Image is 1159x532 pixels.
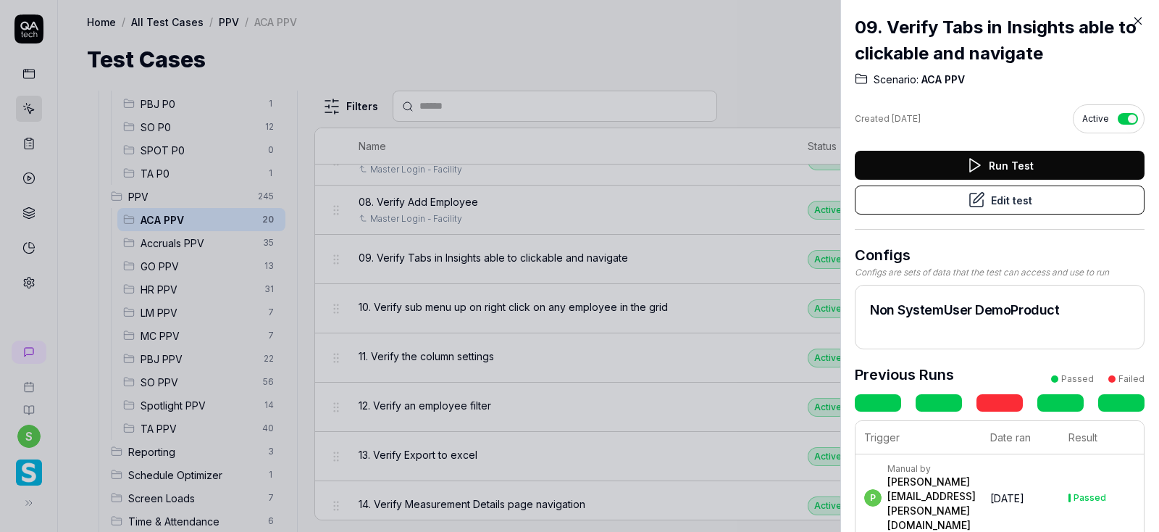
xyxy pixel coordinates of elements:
[855,112,921,125] div: Created
[982,421,1060,454] th: Date ran
[990,492,1024,504] time: [DATE]
[887,463,976,475] div: Manual by
[855,364,954,386] h3: Previous Runs
[855,186,1145,215] button: Edit test
[864,489,882,507] span: p
[1082,112,1109,125] span: Active
[855,151,1145,180] button: Run Test
[855,421,982,454] th: Trigger
[1061,373,1094,386] div: Passed
[855,14,1145,67] h2: 09. Verify Tabs in Insights able to clickable and navigate
[870,300,1129,320] h2: Non SystemUser DemoProduct
[855,266,1145,279] div: Configs are sets of data that the test can access and use to run
[892,113,921,124] time: [DATE]
[1074,494,1106,502] div: Passed
[1118,373,1145,386] div: Failed
[1060,421,1144,454] th: Result
[919,72,965,87] span: ACA PPV
[855,244,1145,266] h3: Configs
[874,72,919,87] span: Scenario:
